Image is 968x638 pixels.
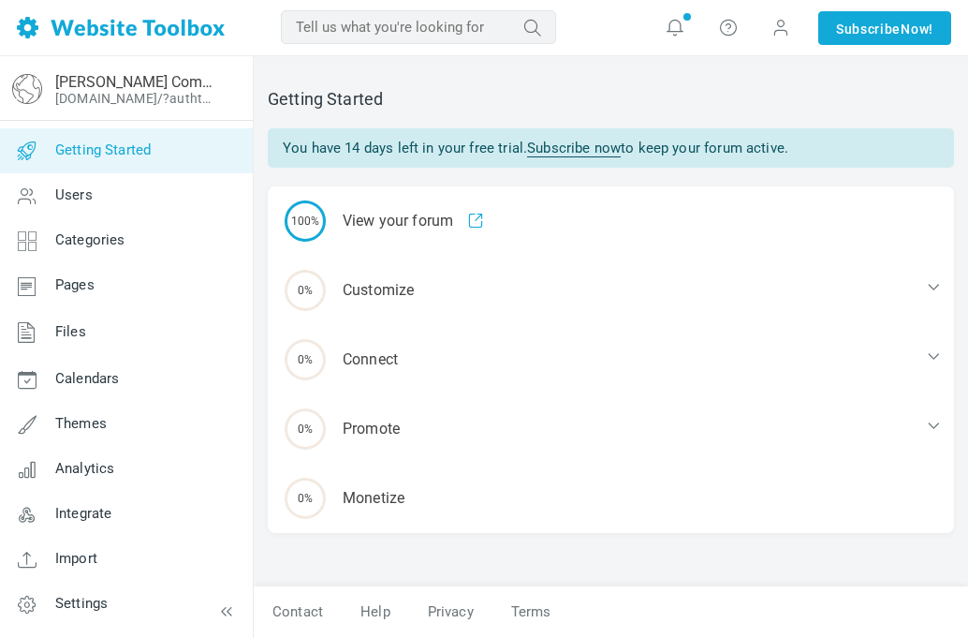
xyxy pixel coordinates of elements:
[268,464,954,533] a: 0% Monetize
[285,270,326,311] span: 0%
[268,186,954,256] div: View your forum
[268,128,954,168] div: You have 14 days left in your free trial. to keep your forum active.
[12,74,42,104] img: globe-icon.png
[818,11,951,45] a: SubscribeNow!
[55,505,111,522] span: Integrate
[285,408,326,450] span: 0%
[281,10,556,44] input: Tell us what you're looking for
[55,141,151,158] span: Getting Started
[527,140,621,157] a: Subscribe now
[55,595,108,612] span: Settings
[254,596,342,629] a: Contact
[55,323,86,340] span: Files
[268,256,954,325] div: Customize
[55,231,125,248] span: Categories
[268,394,954,464] div: Promote
[55,186,93,203] span: Users
[285,200,326,242] span: 100%
[268,464,954,533] div: Monetize
[55,91,218,106] a: [DOMAIN_NAME]/?authtoken=0f8e5dd02dbf15c174e80aeba8df014b&rememberMe=1
[409,596,492,629] a: Privacy
[55,415,107,432] span: Themes
[55,460,114,477] span: Analytics
[492,596,570,629] a: Terms
[342,596,409,629] a: Help
[268,186,954,256] a: 100% View your forum
[285,339,326,380] span: 0%
[55,550,97,567] span: Import
[55,73,218,91] a: [PERSON_NAME] Community
[55,370,119,387] span: Calendars
[285,478,326,519] span: 0%
[55,276,95,293] span: Pages
[901,19,933,39] span: Now!
[268,89,954,110] h2: Getting Started
[268,325,954,394] div: Connect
